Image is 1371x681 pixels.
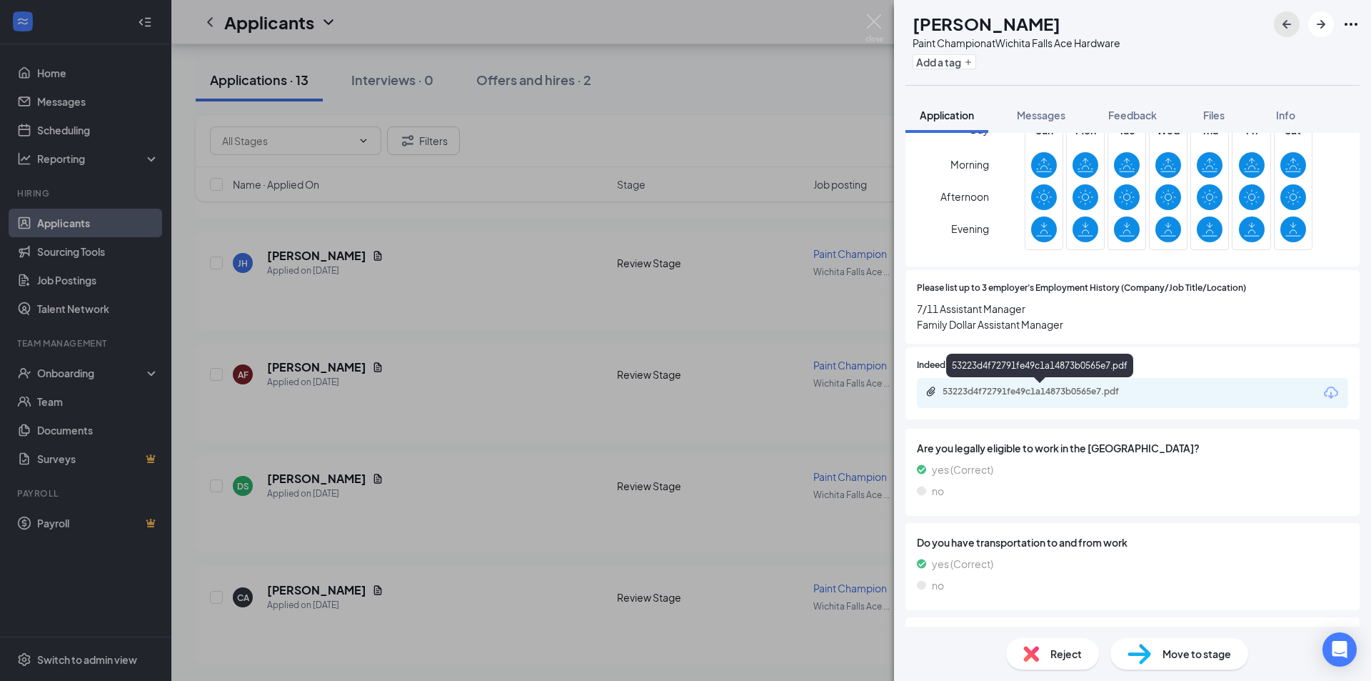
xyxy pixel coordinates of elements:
div: Open Intercom Messenger [1322,632,1357,667]
span: Feedback [1108,109,1157,121]
span: Evening [951,216,989,242]
h1: [PERSON_NAME] [913,11,1060,36]
button: ArrowRight [1308,11,1334,37]
div: 53223d4f72791fe49c1a14873b0565e7.pdf [943,386,1142,397]
span: Move to stage [1162,646,1231,662]
span: 7/11 Assistant Manager Family Dollar Assistant Manager [917,301,1348,332]
svg: Download [1322,384,1340,402]
span: yes (Correct) [932,462,993,477]
div: 53223d4f72791fe49c1a14873b0565e7.pdf [946,354,1133,377]
span: no [932,577,944,593]
span: Please list up to 3 employer's Employment History (Company/Job Title/Location) [917,282,1246,295]
span: Files [1203,109,1225,121]
span: Application [920,109,974,121]
svg: ArrowLeftNew [1278,16,1295,33]
svg: ArrowRight [1312,16,1330,33]
div: Paint Champion at Wichita Falls Ace Hardware [913,36,1120,50]
span: Messages [1017,109,1065,121]
span: yes (Correct) [932,556,993,572]
span: Do you have transportation to and from work [917,535,1348,550]
span: Morning [950,151,989,177]
button: ArrowLeftNew [1274,11,1300,37]
span: Info [1276,109,1295,121]
svg: Ellipses [1342,16,1360,33]
svg: Plus [964,58,973,66]
span: Reject [1050,646,1082,662]
button: PlusAdd a tag [913,54,976,69]
span: Indeed Resume [917,359,980,372]
svg: Paperclip [925,386,937,397]
span: Afternoon [940,184,989,209]
span: no [932,483,944,499]
span: Are you legally eligible to work in the [GEOGRAPHIC_DATA]? [917,440,1348,456]
a: Paperclip53223d4f72791fe49c1a14873b0565e7.pdf [925,386,1157,399]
